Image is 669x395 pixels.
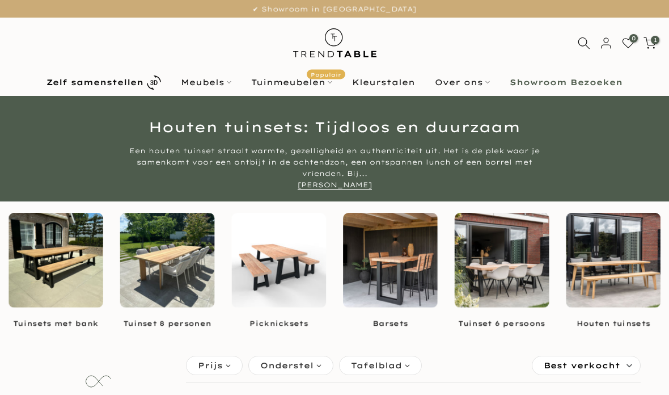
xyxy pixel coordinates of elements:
a: Houten tuinsets [566,318,660,328]
a: [PERSON_NAME] [298,180,372,190]
div: Een houten tuinset straalt warmte, gezelligheid en authenticiteit uit. Het is de plek waar je sam... [122,145,547,191]
a: Meubels [171,75,242,89]
span: Prijs [198,359,223,372]
p: ✔ Showroom in [GEOGRAPHIC_DATA] [14,3,655,15]
span: Onderstel [260,359,314,372]
span: Populair [307,70,345,79]
b: Zelf samenstellen [46,78,143,86]
img: trend-table [285,18,384,68]
iframe: toggle-frame [1,337,58,394]
span: 1 [651,36,659,44]
label: Sorteren:Best verkocht [532,356,640,375]
a: Kleurstalen [342,75,425,89]
b: Showroom Bezoeken [510,78,623,86]
span: Tafelblad [351,359,402,372]
span: Best verkocht [544,356,620,375]
a: Picknicksets [231,318,326,328]
a: Showroom Bezoeken [500,75,633,89]
a: 1 [643,37,656,49]
a: 0 [622,37,634,49]
a: Zelf samenstellen [37,73,171,93]
a: Tuinset 8 personen [120,318,215,328]
a: Over ons [425,75,500,89]
a: Tuinset 6 persoons [455,318,549,328]
a: Tuinsets met bank [9,318,103,328]
span: 0 [629,34,638,43]
a: TuinmeubelenPopulair [242,75,342,89]
a: Barsets [343,318,438,328]
h1: Houten tuinsets: Tijdloos en duurzaam [9,120,660,134]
